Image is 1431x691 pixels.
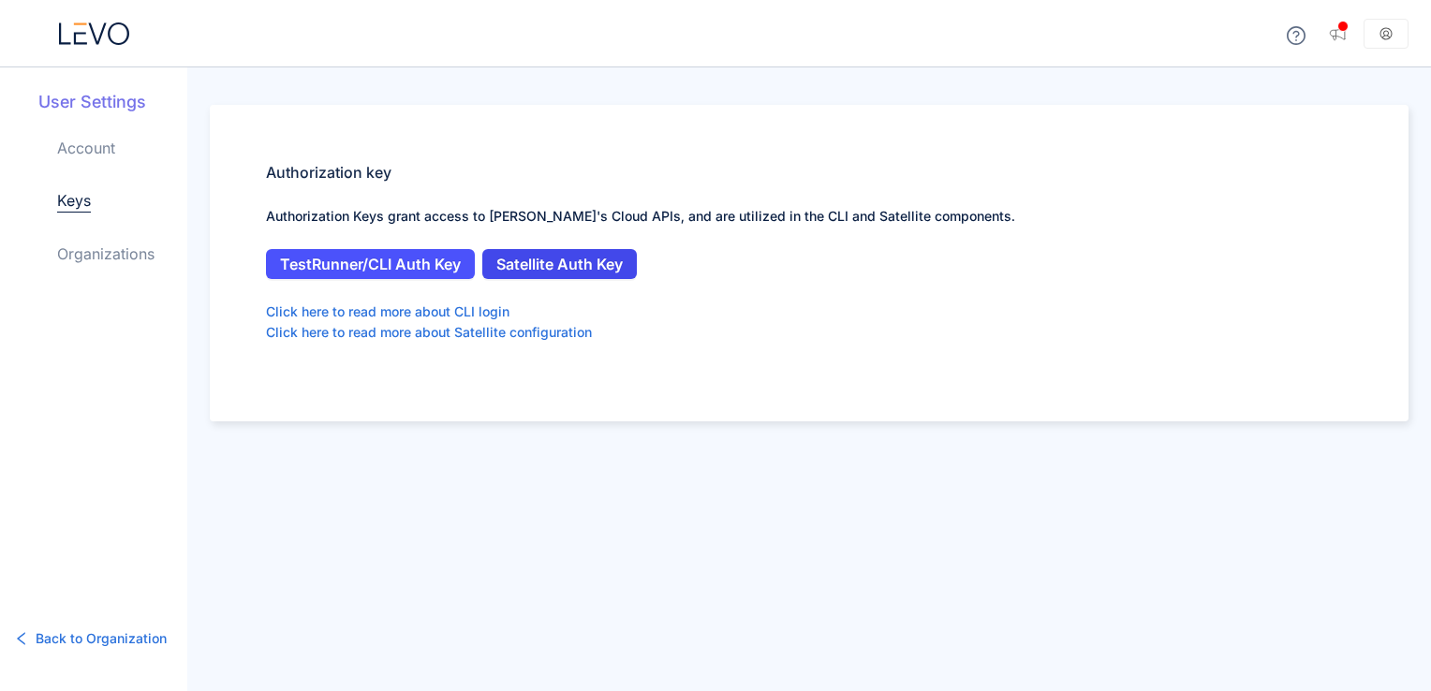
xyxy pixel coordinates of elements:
[266,322,592,343] a: Click here to read more about Satellite configuration
[57,137,115,159] a: Account
[496,256,623,272] span: Satellite Auth Key
[266,206,1352,227] p: Authorization Keys grant access to [PERSON_NAME]'s Cloud APIs, and are utilized in the CLI and Sa...
[266,249,475,279] button: TestRunner/CLI Auth Key
[266,301,509,322] a: Click here to read more about CLI login
[38,90,187,114] h5: User Settings
[266,161,1352,184] h5: Authorization key
[36,628,167,649] span: Back to Organization
[57,243,155,265] a: Organizations
[57,189,91,213] a: Keys
[482,249,637,279] button: Satellite Auth Key
[280,256,461,272] span: TestRunner/CLI Auth Key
